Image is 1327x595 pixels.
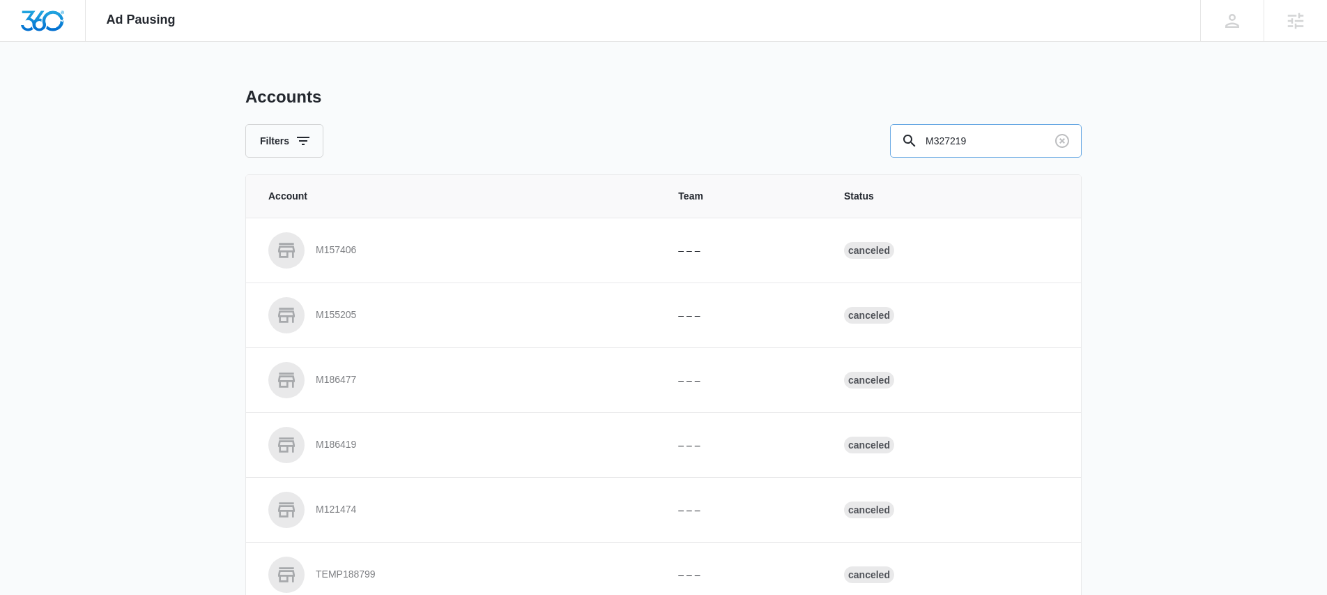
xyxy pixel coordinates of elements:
a: M186419 [268,427,645,463]
p: – – – [678,503,811,518]
div: Canceled [844,502,894,518]
div: Canceled [844,437,894,453]
p: M157406 [316,243,356,257]
p: – – – [678,568,811,582]
p: – – – [678,373,811,388]
span: Status [844,189,1059,204]
p: TEMP188799 [316,568,376,582]
p: – – – [678,308,811,323]
div: Canceled [844,566,894,583]
span: Account [268,189,645,204]
div: Canceled [844,307,894,324]
p: M121474 [316,503,356,517]
button: Filters [245,124,323,158]
a: M186477 [268,362,645,398]
p: M155205 [316,308,356,322]
input: Search By Account Number [890,124,1082,158]
p: M186477 [316,373,356,387]
span: Ad Pausing [107,13,176,27]
button: Clear [1051,130,1073,152]
p: M186419 [316,438,356,452]
p: – – – [678,243,811,258]
span: Team [678,189,811,204]
div: Canceled [844,372,894,389]
div: Canceled [844,242,894,259]
a: M157406 [268,232,645,269]
a: TEMP188799 [268,557,645,593]
a: M155205 [268,297,645,333]
a: M121474 [268,492,645,528]
h1: Accounts [245,86,321,107]
p: – – – [678,438,811,453]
